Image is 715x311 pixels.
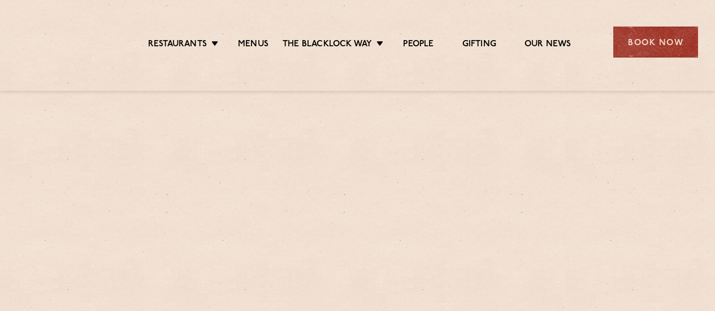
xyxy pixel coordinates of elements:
a: People [403,39,434,51]
a: Menus [238,39,268,51]
a: Restaurants [148,39,207,51]
div: Book Now [613,27,698,58]
a: The Blacklock Way [283,39,372,51]
img: svg%3E [17,11,111,74]
a: Gifting [462,39,496,51]
a: Our News [525,39,571,51]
